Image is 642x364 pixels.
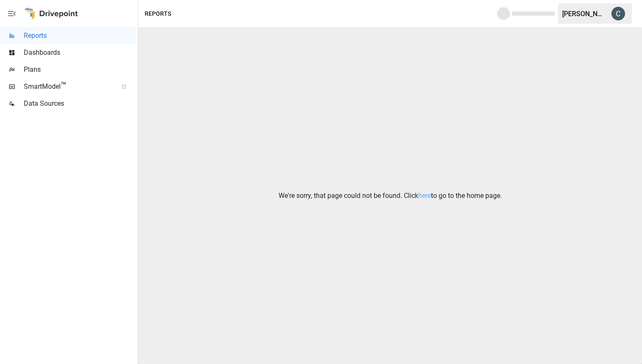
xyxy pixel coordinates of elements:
[418,192,431,200] a: here
[562,10,606,18] div: [PERSON_NAME]
[24,65,136,75] span: Plans
[611,7,625,20] img: Cody Johnson
[24,48,136,58] span: Dashboards
[24,82,112,92] span: SmartModel
[279,191,502,201] p: We're sorry, that page could not be found. Click to go to the home page.
[61,80,67,91] span: ™
[24,99,136,109] span: Data Sources
[606,2,630,25] button: Cody Johnson
[24,31,136,41] span: Reports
